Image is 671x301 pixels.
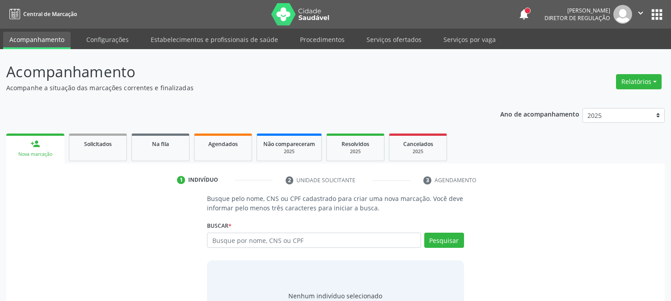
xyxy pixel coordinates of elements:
a: Central de Marcação [6,7,77,21]
p: Acompanhe a situação das marcações correntes e finalizadas [6,83,467,92]
div: 2025 [333,148,378,155]
div: Nova marcação [13,151,58,158]
span: Diretor de regulação [544,14,610,22]
span: Cancelados [403,140,433,148]
img: img [613,5,632,24]
div: Nenhum indivíduo selecionado [288,291,382,301]
span: Agendados [208,140,238,148]
button:  [632,5,649,24]
label: Buscar [207,219,232,233]
p: Busque pelo nome, CNS ou CPF cadastrado para criar uma nova marcação. Você deve informar pelo men... [207,194,464,213]
input: Busque por nome, CNS ou CPF [207,233,421,248]
span: Na fila [152,140,169,148]
a: Acompanhamento [3,32,71,49]
button: notifications [518,8,530,21]
a: Estabelecimentos e profissionais de saúde [144,32,284,47]
button: Relatórios [616,74,662,89]
button: apps [649,7,665,22]
div: [PERSON_NAME] [544,7,610,14]
a: Configurações [80,32,135,47]
div: 1 [177,176,185,184]
a: Procedimentos [294,32,351,47]
p: Ano de acompanhamento [500,108,579,119]
span: Central de Marcação [23,10,77,18]
span: Não compareceram [263,140,315,148]
div: person_add [30,139,40,149]
i:  [636,8,646,18]
p: Acompanhamento [6,61,467,83]
a: Serviços ofertados [360,32,428,47]
div: Indivíduo [188,176,218,184]
span: Solicitados [84,140,112,148]
div: 2025 [263,148,315,155]
button: Pesquisar [424,233,464,248]
a: Serviços por vaga [437,32,502,47]
span: Resolvidos [342,140,369,148]
div: 2025 [396,148,440,155]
